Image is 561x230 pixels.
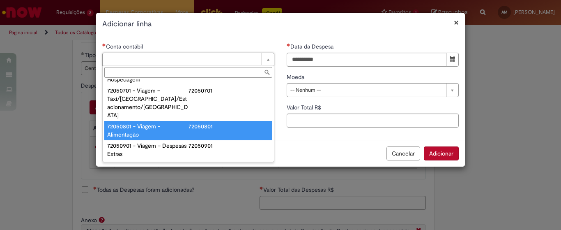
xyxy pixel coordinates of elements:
div: 72050801 [189,122,270,130]
div: 72050801 - Viagem - Alimentação [107,122,189,139]
div: 72053701 [189,161,270,169]
div: 72050901 - Viagem – Despesas Extras [107,142,189,158]
div: 72050901 [189,142,270,150]
div: 72050701 - Viagem – Taxi/[GEOGRAPHIC_DATA]/Estacionamento/[GEOGRAPHIC_DATA] [107,86,189,119]
ul: Conta contábil [103,79,274,162]
div: 72050701 [189,86,270,95]
div: 72053701 - Viagem - Combustível Carro Próprio [107,161,189,177]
